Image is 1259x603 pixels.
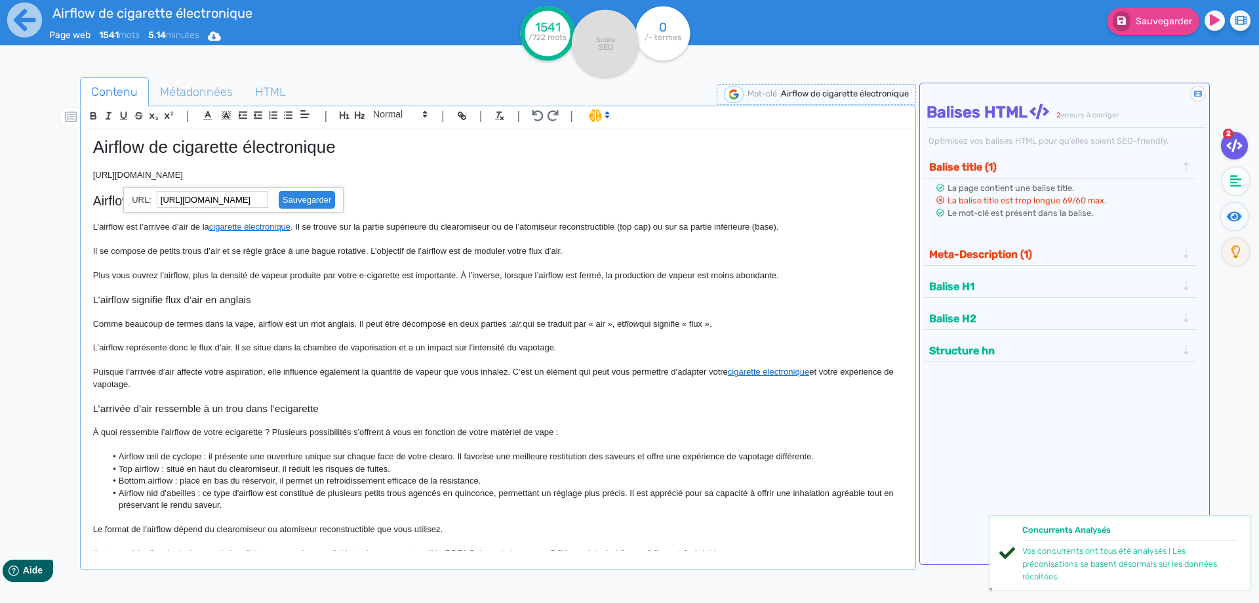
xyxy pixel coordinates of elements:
li: Airflow nid d'abeilles : ce type d'airflow est constitué de plusieurs petits trous agencés en qui... [106,488,902,512]
img: google-serp-logo.png [724,86,744,103]
em: flow [624,319,639,329]
span: | [479,107,483,125]
p: Le format de l’airflow dépend du clearomiseur ou atomiseur reconstructible que vous utilisez. [93,524,903,535]
b: 5.14 [148,30,166,41]
span: Page web [49,30,90,41]
p: L’airflow représente donc le flux d’air. Il se situe dans la chambre de vaporisation et a un impa... [93,342,903,354]
em: air, [511,319,523,329]
span: Métadonnées [150,74,243,110]
p: L’airflow est l’arrivée d’air de la . Il se trouve sur la partie supérieure du clearomiseur ou de... [93,221,903,233]
span: mots [99,30,140,41]
div: Vos concurrents ont tous été analysés ! Les préconisations se basent désormais sur les données ré... [1022,545,1237,583]
span: Aide [67,10,87,21]
b: 1541 [99,30,119,41]
span: | [570,107,573,125]
span: | [517,107,520,125]
tspan: 0 [659,20,667,35]
span: | [186,107,190,125]
span: Le mot-clé est présent dans la balise. [948,208,1093,218]
li: Airflow œil de cyclope : il présente une ouverture unique sur chaque face de votre clearo. Il fav... [106,451,902,463]
span: La balise title est trop longue 69/60 max. [948,196,1106,205]
button: Structure hn [925,340,1181,362]
button: Balise title (1) [925,156,1181,178]
h2: Airflow de cigarette électronique : définition [93,194,903,209]
p: À quoi ressemble l’airflow de votre ecigarette ? Plusieurs possibilités s'offrent à vous en fonct... [93,426,903,438]
span: 2 [1223,129,1233,139]
tspan: /722 mots [529,33,567,42]
span: minutes [148,30,199,41]
p: Comme beaucoup de termes dans la vape, airflow est un mot anglais. Il peut être décomposé en deux... [93,318,903,330]
span: I.Assistant [583,108,614,123]
h3: L’airflow signifie flux d’air en anglais [93,294,903,306]
li: Bottom airflow : placé en bas du réservoir, il permet un refroidissement efficace de la résistance. [106,475,902,487]
tspan: SEO [598,42,613,52]
div: Structure hn [925,340,1195,362]
tspan: /- termes [645,33,681,42]
p: Plus vous ouvrez l’airflow, plus la densité de vapeur produite par votre e-cigarette est importan... [93,270,903,281]
tspan: Score [596,35,615,44]
div: Meta-Description (1) [925,243,1195,265]
p: Il se compose de petits trous d’air et se règle grâce à une bague rotative. L’objectif de l’airfl... [93,245,903,257]
a: Métadonnées [149,77,244,107]
h1: Airflow de cigarette électronique [93,137,903,157]
input: title [49,3,427,24]
div: Concurrents Analysés [1022,524,1237,541]
div: Balise title (1) [925,156,1195,178]
span: HTML [245,74,296,110]
li: Top airflow : situé en haut du clearomiseur, il réduit les risques de fuites. [106,463,902,475]
button: Meta-Description (1) [925,243,1181,265]
div: Balise H1 [925,276,1195,297]
button: Sauvegarder [1107,8,1199,35]
h3: L’arrivée d’air ressemble à un trou dans l’ecigarette [93,403,903,415]
span: Contenu [81,74,148,110]
span: Aligment [296,106,314,122]
p: Il est possible d’avoir plusieurs arrivées d’air sur un seul appareil. L’atomiseur reconstructibl... [93,548,903,560]
div: Balise H2 [925,308,1195,329]
span: La page contient une balise title. [948,183,1074,193]
span: | [441,107,445,125]
a: cigarette électronique [209,222,290,232]
h4: Balises HTML [927,103,1207,122]
div: Optimisez vos balises HTML pour qu’elles soient SEO-friendly. [927,135,1207,147]
span: Mot-clé : [748,89,781,98]
a: Contenu [80,77,149,107]
tspan: 1541 [535,20,561,35]
span: Sauvegarder [1136,16,1192,27]
p: [URL][DOMAIN_NAME] [93,169,903,181]
a: HTML [244,77,297,107]
span: | [324,107,327,125]
span: 2 [1056,111,1060,119]
button: Balise H2 [925,308,1181,329]
span: erreurs à corriger [1060,111,1119,119]
button: Balise H1 [925,276,1181,297]
span: Airflow de cigarette électronique [781,89,909,98]
p: Puisque l’arrivée d’air affecte votre aspiration, elle influence également la quantité de vapeur ... [93,366,903,390]
a: cigarette electronique [728,367,809,377]
input: https://quilljs.com [157,191,268,208]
